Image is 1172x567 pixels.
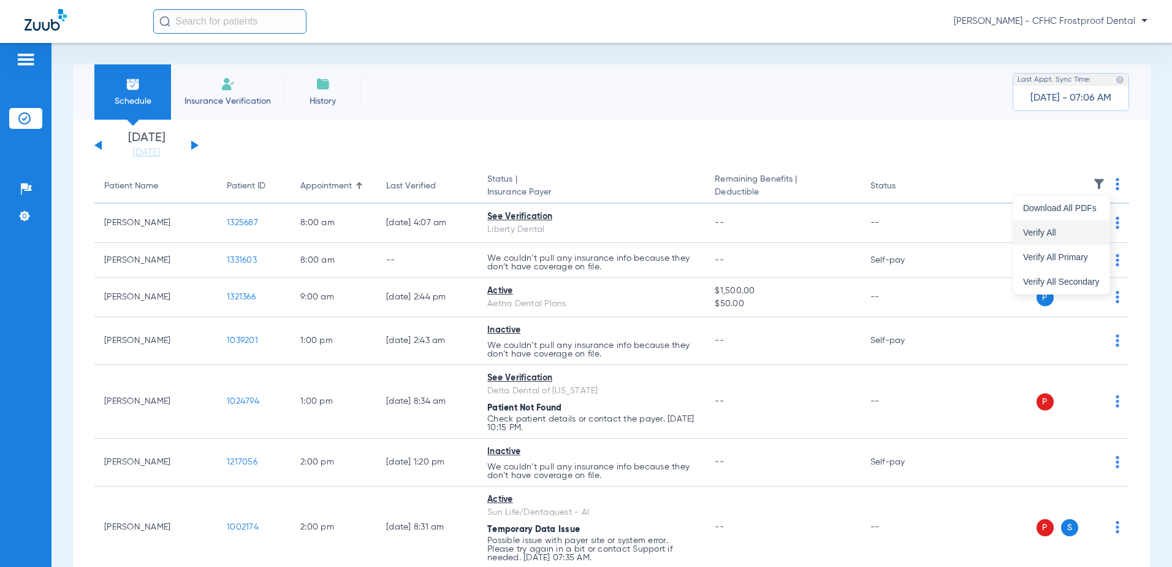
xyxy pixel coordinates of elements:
[1023,253,1100,261] span: Verify All Primary
[1023,204,1100,212] span: Download All PDFs
[1023,228,1100,237] span: Verify All
[1023,277,1100,286] span: Verify All Secondary
[1111,508,1172,567] iframe: Chat Widget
